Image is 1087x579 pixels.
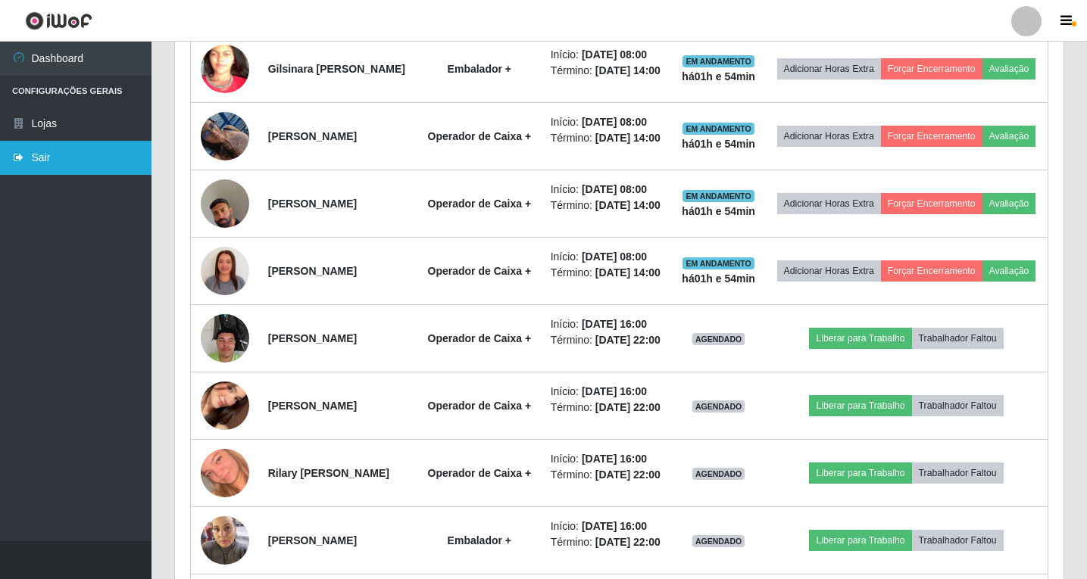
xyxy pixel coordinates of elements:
[428,130,532,142] strong: Operador de Caixa +
[582,520,647,532] time: [DATE] 16:00
[201,508,249,572] img: 1752796864999.jpeg
[551,182,664,198] li: Início:
[692,400,745,412] span: AGENDADO
[595,199,661,211] time: [DATE] 14:00
[551,198,664,213] li: Término:
[682,138,755,150] strong: há 01 h e 54 min
[682,190,754,202] span: EM ANDAMENTO
[428,198,532,210] strong: Operador de Caixa +
[912,462,1004,484] button: Trabalhador Faltou
[881,193,982,214] button: Forçar Encerramento
[582,385,647,397] time: [DATE] 16:00
[595,64,661,76] time: [DATE] 14:00
[428,332,532,344] strong: Operador de Caixa +
[682,70,755,82] strong: há 01 h e 54 min
[201,160,249,247] img: 1753881384453.jpeg
[428,265,532,277] strong: Operador de Caixa +
[268,130,357,142] strong: [PERSON_NAME]
[201,353,249,459] img: 1753654466670.jpeg
[551,451,664,467] li: Início:
[551,316,664,332] li: Início:
[595,468,661,481] time: [DATE] 22:00
[268,265,357,277] strong: [PERSON_NAME]
[682,123,754,135] span: EM ANDAMENTO
[912,530,1004,551] button: Trabalhador Faltou
[25,11,92,30] img: CoreUI Logo
[912,395,1004,416] button: Trabalhador Faltou
[551,249,664,265] li: Início:
[809,395,911,416] button: Liberar para Trabalho
[809,462,911,484] button: Liberar para Trabalho
[201,306,249,370] img: 1736535723697.jpeg
[881,126,982,147] button: Forçar Encerramento
[777,193,881,214] button: Adicionar Horas Extra
[201,17,249,122] img: 1630764060757.jpeg
[595,132,661,144] time: [DATE] 14:00
[201,228,249,314] img: 1753123377364.jpeg
[268,534,357,546] strong: [PERSON_NAME]
[595,266,661,279] time: [DATE] 14:00
[582,453,647,465] time: [DATE] 16:00
[809,530,911,551] button: Liberar para Trabalho
[448,63,511,75] strong: Embalador +
[428,400,532,412] strong: Operador de Caixa +
[551,534,664,550] li: Término:
[595,401,661,413] time: [DATE] 22:00
[595,334,661,346] time: [DATE] 22:00
[201,104,249,168] img: 1751209659449.jpeg
[777,58,881,79] button: Adicionar Horas Extra
[551,47,664,63] li: Início:
[881,58,982,79] button: Forçar Encerramento
[551,400,664,416] li: Término:
[682,205,755,217] strong: há 01 h e 54 min
[448,534,511,546] strong: Embalador +
[428,467,532,479] strong: Operador de Caixa +
[582,116,647,128] time: [DATE] 08:00
[777,260,881,282] button: Adicionar Horas Extra
[777,126,881,147] button: Adicionar Horas Extra
[682,272,755,285] strong: há 01 h e 54 min
[551,114,664,130] li: Início:
[982,126,1036,147] button: Avaliação
[551,518,664,534] li: Início:
[582,183,647,195] time: [DATE] 08:00
[595,536,661,548] time: [DATE] 22:00
[692,333,745,345] span: AGENDADO
[551,130,664,146] li: Término:
[268,467,389,479] strong: Rilary [PERSON_NAME]
[682,55,754,67] span: EM ANDAMENTO
[268,400,357,412] strong: [PERSON_NAME]
[268,198,357,210] strong: [PERSON_NAME]
[692,535,745,547] span: AGENDADO
[551,63,664,79] li: Término:
[551,265,664,281] li: Término:
[551,332,664,348] li: Término:
[682,257,754,269] span: EM ANDAMENTO
[201,430,249,516] img: 1754843243102.jpeg
[692,468,745,480] span: AGENDADO
[582,251,647,263] time: [DATE] 08:00
[582,318,647,330] time: [DATE] 16:00
[809,328,911,349] button: Liberar para Trabalho
[982,193,1036,214] button: Avaliação
[551,467,664,483] li: Término:
[582,48,647,61] time: [DATE] 08:00
[881,260,982,282] button: Forçar Encerramento
[982,58,1036,79] button: Avaliação
[982,260,1036,282] button: Avaliação
[268,332,357,344] strong: [PERSON_NAME]
[551,384,664,400] li: Início:
[268,63,405,75] strong: Gilsinara [PERSON_NAME]
[912,328,1004,349] button: Trabalhador Faltou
